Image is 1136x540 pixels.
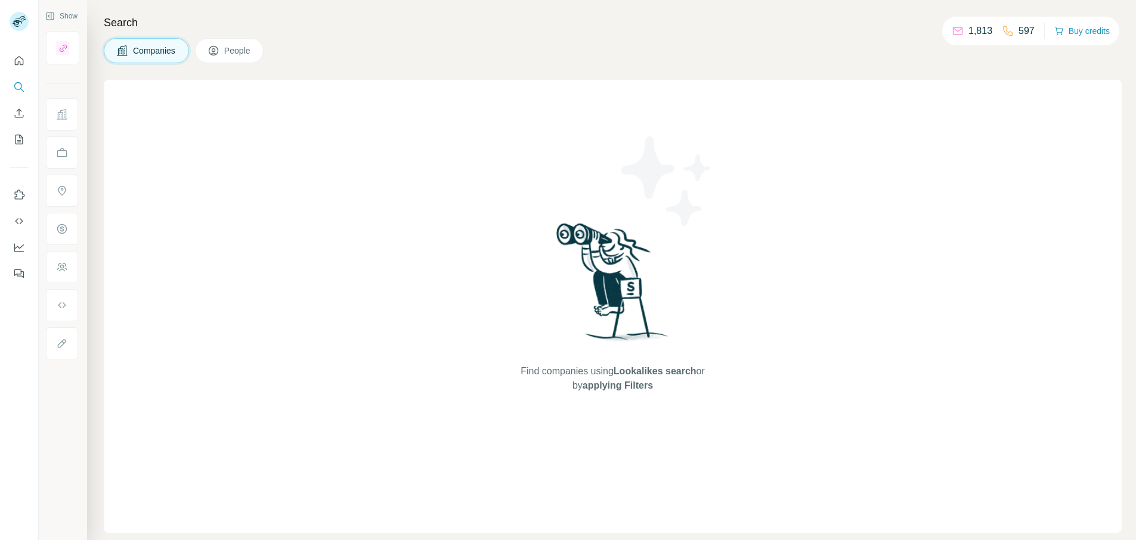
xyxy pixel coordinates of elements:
button: Dashboard [10,237,29,258]
span: Find companies using or by [517,364,708,393]
button: Show [37,7,86,25]
button: Search [10,76,29,98]
button: Feedback [10,263,29,284]
button: Use Surfe on LinkedIn [10,184,29,206]
p: 597 [1019,24,1035,38]
span: People [224,45,252,57]
button: Buy credits [1054,23,1110,39]
span: applying Filters [583,380,653,390]
button: Enrich CSV [10,103,29,124]
span: Companies [133,45,177,57]
button: Quick start [10,50,29,72]
p: 1,813 [968,24,992,38]
img: Surfe Illustration - Woman searching with binoculars [551,220,675,353]
h4: Search [104,14,1122,31]
img: Surfe Illustration - Stars [613,128,720,235]
button: Use Surfe API [10,210,29,232]
button: My lists [10,129,29,150]
span: Lookalikes search [614,366,697,376]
